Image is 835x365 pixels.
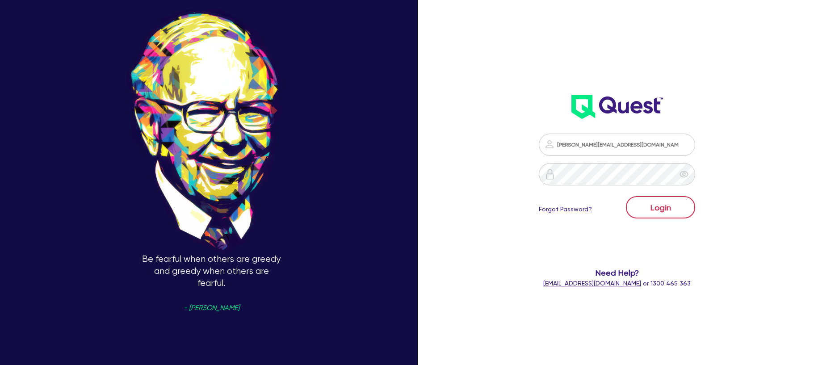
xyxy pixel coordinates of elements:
span: Need Help? [506,267,729,279]
input: Email address [539,134,695,156]
img: icon-password [544,139,555,150]
button: Login [626,196,695,218]
span: or 1300 465 363 [543,280,691,287]
span: - [PERSON_NAME] [184,305,239,311]
a: [EMAIL_ADDRESS][DOMAIN_NAME] [543,280,641,287]
a: Forgot Password? [539,205,592,214]
span: eye [680,170,688,179]
img: icon-password [545,169,555,180]
img: wH2k97JdezQIQAAAABJRU5ErkJggg== [571,95,663,119]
